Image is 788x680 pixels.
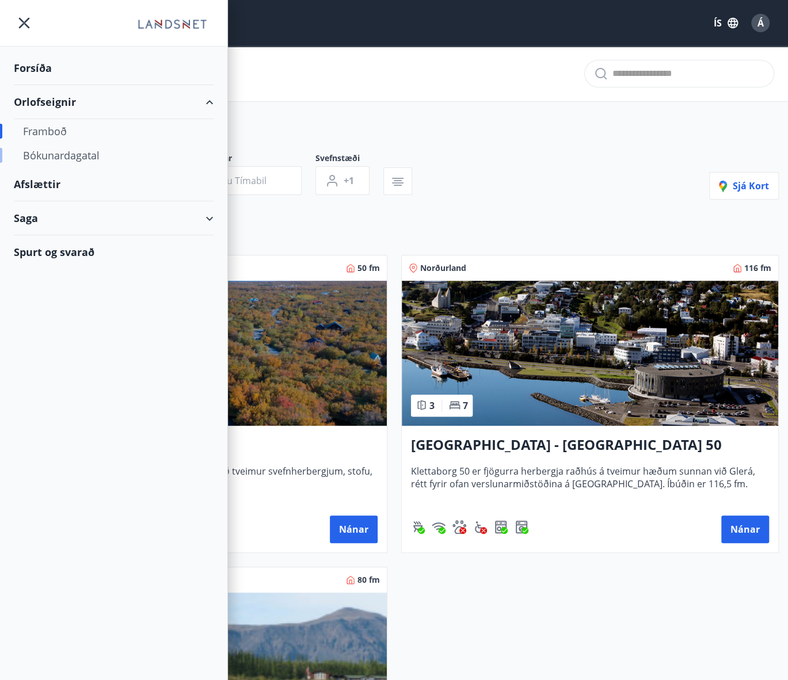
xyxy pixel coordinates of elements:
div: Afslættir [14,167,214,201]
span: Klettaborg 50 er fjögurra herbergja raðhús á tveimur hæðum sunnan við Glerá, rétt fyrir ofan vers... [411,465,770,503]
span: Norðurland [420,262,466,274]
img: HJRyFFsYp6qjeUYhR4dAD8CaCEsnIFYZ05miwXoh.svg [432,520,446,534]
div: Þvottavél [515,520,528,534]
div: Orlofseignir [14,85,214,119]
span: Dagsetningar [180,152,315,166]
button: Nánar [330,515,378,543]
button: menu [14,13,35,33]
div: Bókunardagatal [23,143,204,167]
img: 8IYIKVZQyRlUC6HQIIUSdjpPGRncJsz2RzLgWvp4.svg [473,520,487,534]
div: Gæludýr [452,520,466,534]
h3: [GEOGRAPHIC_DATA] - [GEOGRAPHIC_DATA] 50 [411,435,770,456]
span: 7 [463,399,468,412]
img: pxcaIm5dSOV3FS4whs1soiYWTwFQvksT25a9J10C.svg [452,520,466,534]
div: Framboð [23,119,204,143]
button: Veldu tímabil [180,166,302,195]
div: Saga [14,201,214,235]
span: Svefnstæði [315,152,383,166]
button: Á [747,9,774,37]
button: Sjá kort [709,172,779,200]
div: Aðgengi fyrir hjólastól [473,520,487,534]
button: +1 [315,166,370,195]
span: 116 fm [744,262,771,274]
button: Nánar [721,515,769,543]
span: 80 fm [357,574,380,586]
span: Á [757,17,764,29]
div: Spurt og svarað [14,235,214,269]
img: union_logo [131,13,214,36]
span: 50 fm [357,262,380,274]
img: Dl16BY4EX9PAW649lg1C3oBuIaAsR6QVDQBO2cTm.svg [515,520,528,534]
img: Paella dish [402,281,779,426]
div: Forsíða [14,51,214,85]
span: Veldu tímabil [208,174,267,187]
div: Þráðlaust net [432,520,446,534]
img: 7hj2GulIrg6h11dFIpsIzg8Ak2vZaScVwTihwv8g.svg [494,520,508,534]
div: Uppþvottavél [494,520,508,534]
span: Sjá kort [719,179,769,192]
span: +1 [344,174,354,187]
img: ZXjrS3QKesehq6nQAPjaRuRTI364z8ohTALB4wBr.svg [411,520,425,534]
button: ÍS [707,13,744,33]
span: 3 [429,399,435,412]
div: Gasgrill [411,520,425,534]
